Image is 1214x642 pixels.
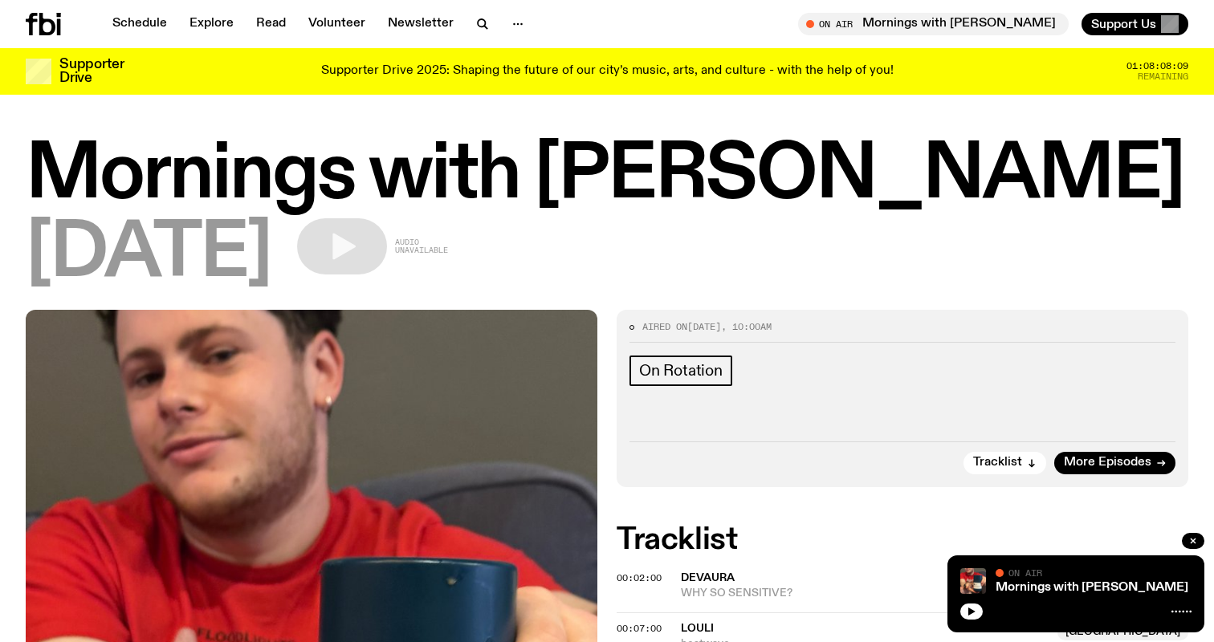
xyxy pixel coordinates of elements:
[1054,452,1175,474] a: More Episodes
[629,356,732,386] a: On Rotation
[963,452,1046,474] button: Tracklist
[59,58,124,85] h3: Supporter Drive
[395,238,448,254] span: Audio unavailable
[26,140,1188,212] h1: Mornings with [PERSON_NAME]
[1008,567,1042,578] span: On Air
[1082,13,1188,35] button: Support Us
[798,13,1069,35] button: On AirMornings with [PERSON_NAME]
[617,574,662,583] button: 00:02:00
[1126,62,1188,71] span: 01:08:08:09
[617,622,662,635] span: 00:07:00
[617,571,662,584] span: 00:02:00
[721,320,772,333] span: , 10:00am
[687,320,721,333] span: [DATE]
[996,581,1188,594] a: Mornings with [PERSON_NAME]
[639,362,723,380] span: On Rotation
[681,623,714,634] span: louli
[246,13,295,35] a: Read
[617,526,1188,555] h2: Tracklist
[180,13,243,35] a: Explore
[26,218,271,291] span: [DATE]
[973,457,1022,469] span: Tracklist
[1064,457,1151,469] span: More Episodes
[378,13,463,35] a: Newsletter
[617,624,662,633] button: 00:07:00
[321,64,894,79] p: Supporter Drive 2025: Shaping the future of our city’s music, arts, and culture - with the help o...
[642,320,687,333] span: Aired on
[103,13,177,35] a: Schedule
[681,572,735,583] span: DEVAURA
[1091,17,1156,31] span: Support Us
[681,586,1048,601] span: WHY SO SENSITIVE?
[1138,72,1188,81] span: Remaining
[299,13,375,35] a: Volunteer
